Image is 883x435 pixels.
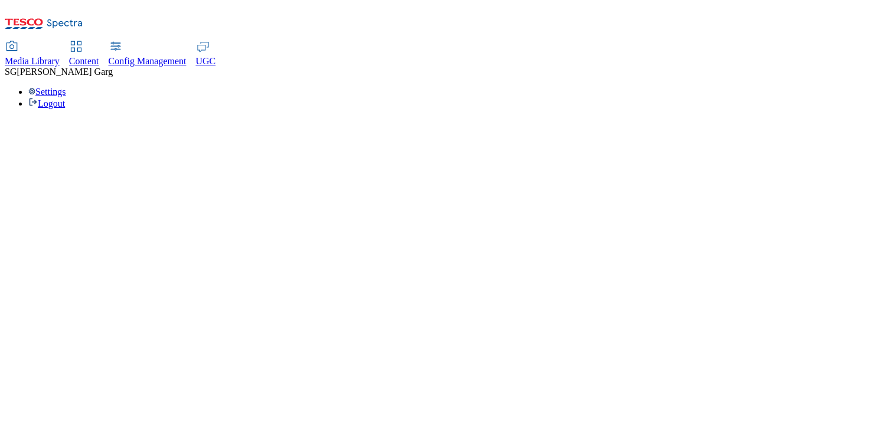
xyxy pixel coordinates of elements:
span: SG [5,67,17,77]
span: Content [69,56,99,66]
a: Config Management [109,42,187,67]
a: Settings [28,87,66,97]
a: Media Library [5,42,60,67]
a: UGC [196,42,216,67]
a: Content [69,42,99,67]
a: Logout [28,98,65,108]
span: Media Library [5,56,60,66]
span: UGC [196,56,216,66]
span: Config Management [109,56,187,66]
span: [PERSON_NAME] Garg [17,67,113,77]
